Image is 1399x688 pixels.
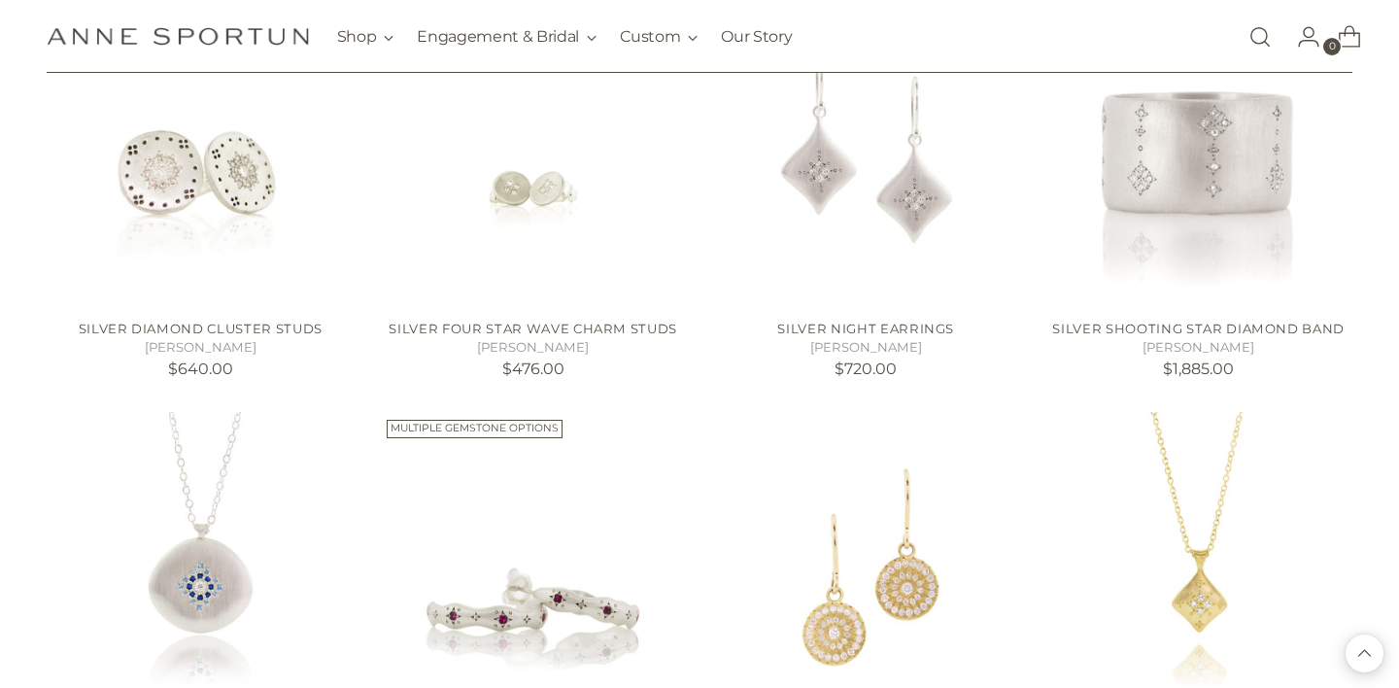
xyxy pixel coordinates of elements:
a: Silver Night Earrings [777,321,954,336]
a: Open search modal [1241,17,1280,56]
span: $476.00 [502,360,564,378]
button: Back to top [1346,635,1383,672]
button: Custom [620,16,698,58]
span: $640.00 [168,360,233,378]
a: Open cart modal [1322,17,1361,56]
a: Silver Shooting Star Diamond Band [1052,321,1345,336]
span: 0 [1323,38,1341,55]
h5: [PERSON_NAME] [47,338,355,358]
h5: [PERSON_NAME] [712,338,1020,358]
h5: [PERSON_NAME] [379,338,688,358]
button: Shop [337,16,394,58]
a: Anne Sportun Fine Jewellery [47,27,309,46]
span: $1,885.00 [1163,360,1234,378]
h5: [PERSON_NAME] [1044,338,1353,358]
a: Go to the account page [1281,17,1320,56]
span: $720.00 [835,360,897,378]
a: Our Story [721,16,792,58]
a: Silver Diamond Cluster Studs [79,321,323,336]
button: Engagement & Bridal [417,16,597,58]
a: Silver Four Star Wave Charm Studs [389,321,677,336]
